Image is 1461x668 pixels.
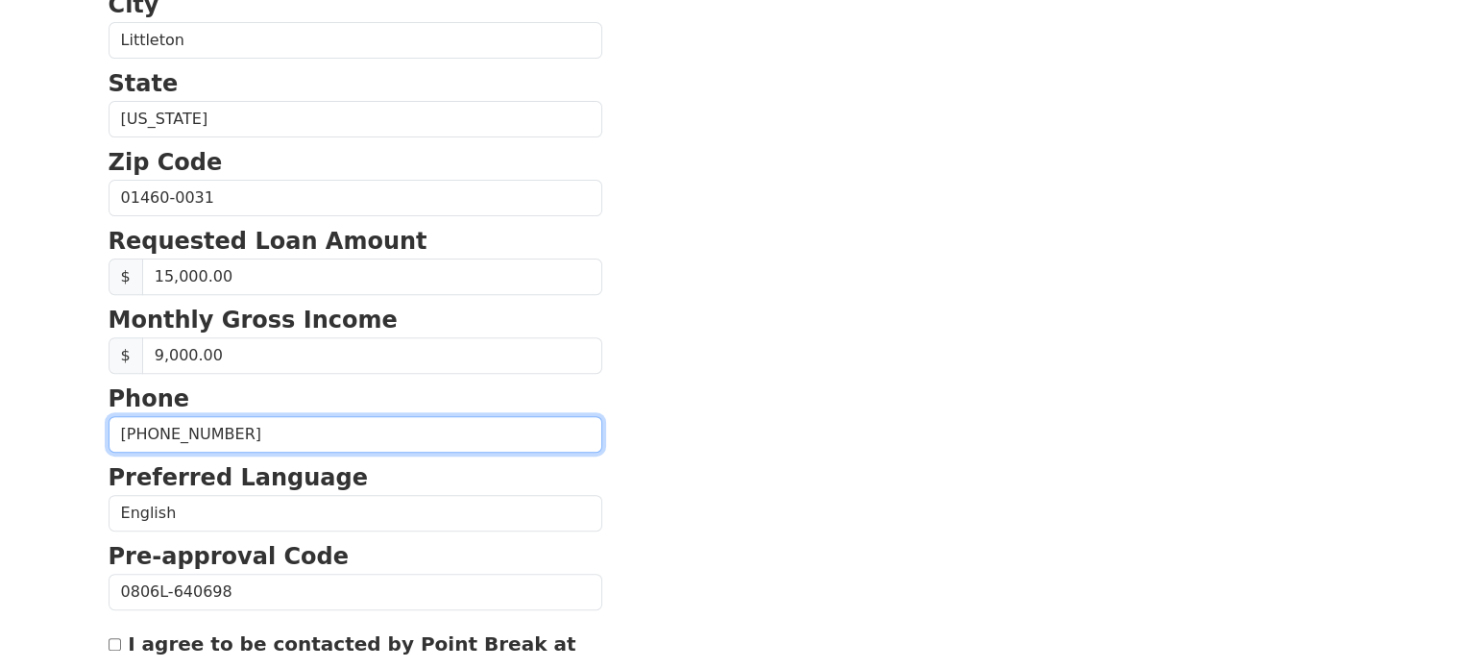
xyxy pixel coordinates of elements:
[109,228,427,255] strong: Requested Loan Amount
[109,385,190,412] strong: Phone
[109,22,602,59] input: City
[109,543,350,570] strong: Pre-approval Code
[142,337,602,374] input: Monthly Gross Income
[109,149,223,176] strong: Zip Code
[109,259,143,295] span: $
[142,259,602,295] input: Requested Loan Amount
[109,180,602,216] input: Zip Code
[109,303,602,337] p: Monthly Gross Income
[109,70,179,97] strong: State
[109,416,602,453] input: (___) ___-____
[109,574,602,610] input: Pre-approval Code
[109,337,143,374] span: $
[109,464,368,491] strong: Preferred Language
